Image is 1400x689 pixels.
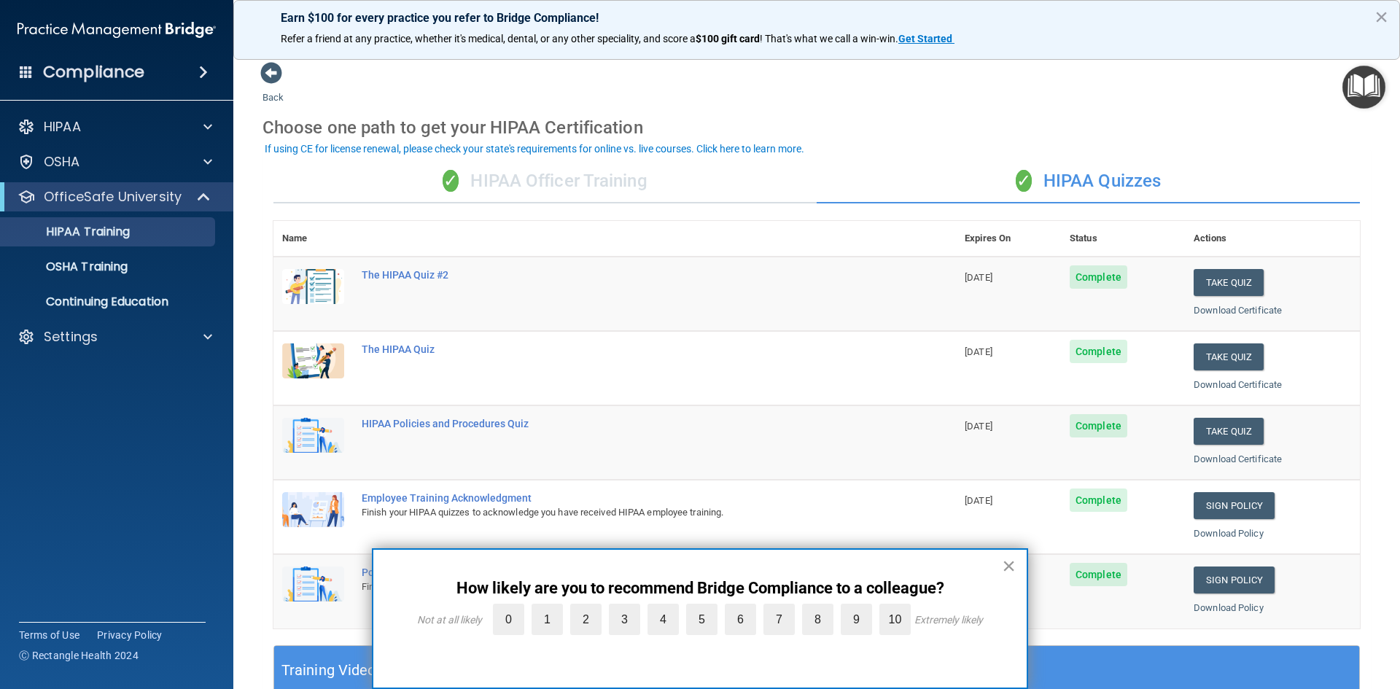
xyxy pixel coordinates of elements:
span: Complete [1070,340,1127,363]
a: Download Certificate [1194,379,1282,390]
div: Extremely likely [914,614,983,626]
a: Sign Policy [1194,567,1275,593]
a: Privacy Policy [97,628,163,642]
label: 1 [532,604,563,635]
p: OSHA Training [9,260,128,274]
span: Complete [1070,563,1127,586]
strong: Get Started [898,33,952,44]
div: Finish your HIPAA quizzes to acknowledge you have received HIPAA employee training. [362,504,883,521]
span: ✓ [1016,170,1032,192]
a: Download Certificate [1194,454,1282,464]
button: Open Resource Center [1342,66,1385,109]
span: [DATE] [965,495,992,506]
div: Finish your HIPAA quizzes to acknowledge you have received your organization’s HIPAA policies. [362,578,883,596]
div: Choose one path to get your HIPAA Certification [262,106,1371,149]
label: 2 [570,604,602,635]
div: The HIPAA Quiz [362,343,883,355]
a: Back [262,74,284,103]
label: 7 [763,604,795,635]
h4: Compliance [43,62,144,82]
th: Expires On [956,221,1061,257]
button: Close [1374,5,1388,28]
button: Take Quiz [1194,269,1264,296]
div: Policies Acknowledgment [362,567,883,578]
p: Continuing Education [9,295,209,309]
th: Name [273,221,353,257]
p: OSHA [44,153,80,171]
span: [DATE] [965,346,992,357]
a: Download Policy [1194,528,1264,539]
div: HIPAA Officer Training [273,160,817,203]
button: Take Quiz [1194,418,1264,445]
button: If using CE for license renewal, please check your state's requirements for online vs. live cours... [262,141,806,156]
p: How likely are you to recommend Bridge Compliance to a colleague? [402,579,997,598]
span: [DATE] [965,272,992,283]
label: 4 [647,604,679,635]
div: HIPAA Quizzes [817,160,1360,203]
label: 6 [725,604,756,635]
th: Status [1061,221,1185,257]
div: The HIPAA Quiz #2 [362,269,883,281]
p: OfficeSafe University [44,188,182,206]
span: Complete [1070,265,1127,289]
span: ✓ [443,170,459,192]
span: [DATE] [965,421,992,432]
span: ! That's what we call a win-win. [760,33,898,44]
div: HIPAA Policies and Procedures Quiz [362,418,883,429]
span: Refer a friend at any practice, whether it's medical, dental, or any other speciality, and score a [281,33,696,44]
span: Complete [1070,488,1127,512]
p: Earn $100 for every practice you refer to Bridge Compliance! [281,11,1353,25]
button: Take Quiz [1194,343,1264,370]
a: Terms of Use [19,628,79,642]
p: HIPAA Training [9,225,130,239]
span: Complete [1070,414,1127,437]
a: Sign Policy [1194,492,1275,519]
strong: $100 gift card [696,33,760,44]
div: Employee Training Acknowledgment [362,492,883,504]
div: If using CE for license renewal, please check your state's requirements for online vs. live cours... [265,144,804,154]
span: Ⓒ Rectangle Health 2024 [19,648,139,663]
a: Download Policy [1194,602,1264,613]
img: PMB logo [17,15,216,44]
p: HIPAA [44,118,81,136]
label: 5 [686,604,717,635]
label: 10 [879,604,911,635]
label: 9 [841,604,872,635]
label: 0 [493,604,524,635]
h5: Training Videos [281,658,384,683]
th: Actions [1185,221,1360,257]
a: Download Certificate [1194,305,1282,316]
button: Close [1002,554,1016,577]
label: 3 [609,604,640,635]
p: Settings [44,328,98,346]
div: Not at all likely [417,614,482,626]
label: 8 [802,604,833,635]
